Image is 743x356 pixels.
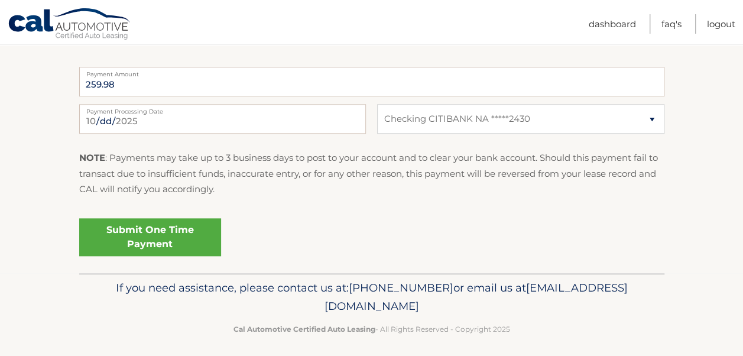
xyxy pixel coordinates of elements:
[87,323,657,335] p: - All Rights Reserved - Copyright 2025
[589,14,636,34] a: Dashboard
[79,104,366,134] input: Payment Date
[79,104,366,114] label: Payment Processing Date
[233,325,375,334] strong: Cal Automotive Certified Auto Leasing
[79,67,664,76] label: Payment Amount
[8,8,132,42] a: Cal Automotive
[79,218,221,256] a: Submit One Time Payment
[79,67,664,96] input: Payment Amount
[707,14,735,34] a: Logout
[79,150,664,197] p: : Payments may take up to 3 business days to post to your account and to clear your bank account....
[349,281,453,294] span: [PHONE_NUMBER]
[661,14,682,34] a: FAQ's
[87,279,657,316] p: If you need assistance, please contact us at: or email us at
[79,152,105,163] strong: NOTE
